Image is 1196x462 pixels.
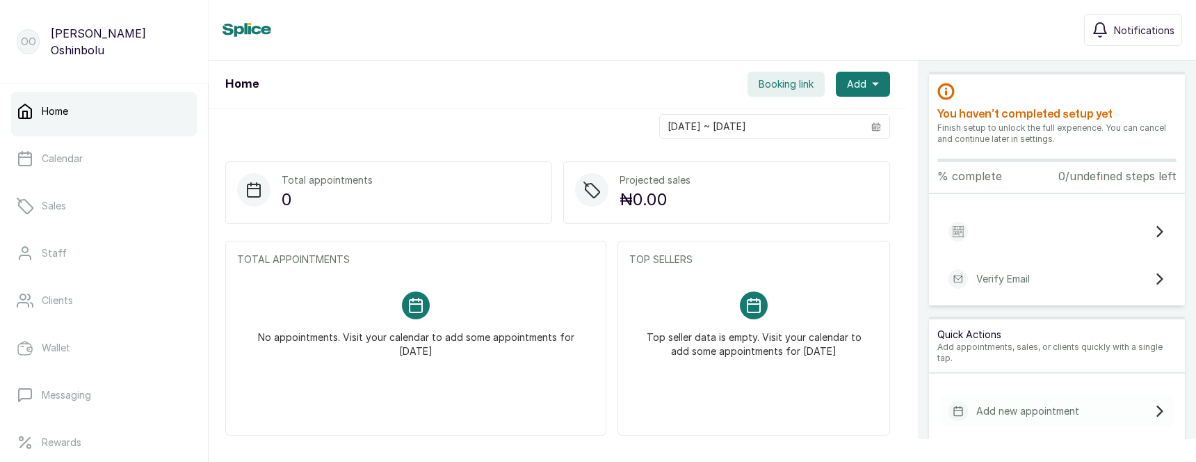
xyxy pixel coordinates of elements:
[629,253,878,266] p: TOP SELLERS
[42,152,83,166] p: Calendar
[11,328,197,367] a: Wallet
[937,106,1177,122] h2: You haven’t completed setup yet
[42,104,68,118] p: Home
[237,253,595,266] p: TOTAL APPOINTMENTS
[847,77,866,91] span: Add
[42,341,70,355] p: Wallet
[759,77,814,91] span: Booking link
[836,72,890,97] button: Add
[11,376,197,415] a: Messaging
[976,272,1030,286] p: Verify Email
[11,423,197,462] a: Rewards
[620,173,690,187] p: Projected sales
[937,168,1002,184] p: % complete
[660,115,863,138] input: Select date
[11,139,197,178] a: Calendar
[282,187,373,212] p: 0
[254,319,578,358] p: No appointments. Visit your calendar to add some appointments for [DATE]
[225,76,259,93] h1: Home
[11,281,197,320] a: Clients
[11,234,197,273] a: Staff
[937,122,1177,145] p: Finish setup to unlock the full experience. You can cancel and continue later in settings.
[1058,168,1177,184] p: 0/undefined steps left
[747,72,825,97] button: Booking link
[42,246,67,260] p: Staff
[21,35,36,49] p: OO
[282,173,373,187] p: Total appointments
[42,388,91,402] p: Messaging
[42,199,66,213] p: Sales
[646,319,862,358] p: Top seller data is empty. Visit your calendar to add some appointments for [DATE]
[937,328,1177,342] p: Quick Actions
[871,122,881,132] svg: calendar
[51,25,191,58] p: [PERSON_NAME] Oshinbolu
[11,92,197,131] a: Home
[620,187,690,212] p: ₦0.00
[937,342,1177,364] p: Add appointments, sales, or clients quickly with a single tap.
[11,186,197,225] a: Sales
[1084,14,1182,46] button: Notifications
[42,294,73,308] p: Clients
[976,404,1079,418] p: Add new appointment
[1114,23,1174,38] span: Notifications
[42,436,81,449] p: Rewards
